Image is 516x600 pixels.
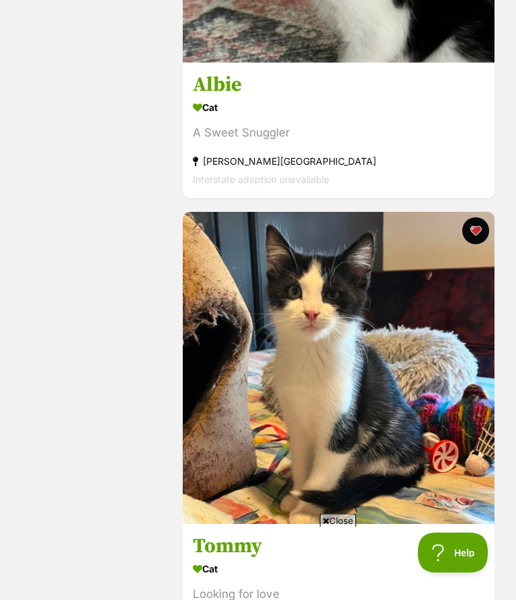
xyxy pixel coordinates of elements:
[462,218,489,245] button: favourite
[193,153,484,172] div: [PERSON_NAME][GEOGRAPHIC_DATA]
[193,175,329,186] span: Interstate adoption unavailable
[193,125,484,143] div: A Sweet Snuggler
[183,63,494,200] a: Albie Cat A Sweet Snuggler [PERSON_NAME][GEOGRAPHIC_DATA] Interstate adoption unavailable favourite
[193,73,484,99] h3: Albie
[418,533,489,573] iframe: Help Scout Beacon - Open
[193,99,484,118] div: Cat
[320,514,356,527] span: Close
[13,533,503,593] iframe: Advertisement
[183,213,494,525] img: Tommy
